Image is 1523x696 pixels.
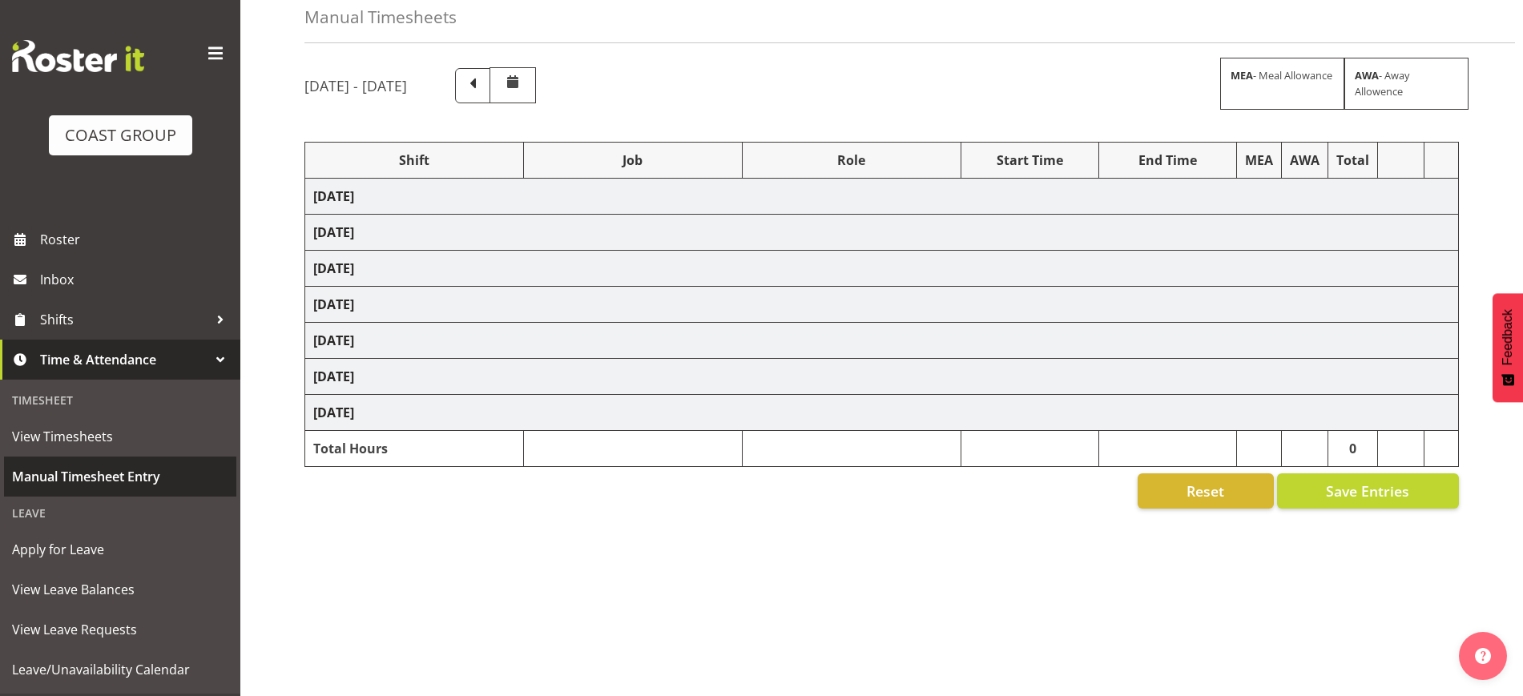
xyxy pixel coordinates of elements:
div: Shift [313,151,515,170]
td: [DATE] [305,179,1459,215]
td: [DATE] [305,395,1459,431]
span: Leave/Unavailability Calendar [12,658,228,682]
strong: MEA [1231,68,1253,82]
a: Leave/Unavailability Calendar [4,650,236,690]
img: help-xxl-2.png [1475,648,1491,664]
strong: AWA [1355,68,1379,82]
td: [DATE] [305,287,1459,323]
div: - Meal Allowance [1220,58,1344,109]
a: Manual Timesheet Entry [4,457,236,497]
td: [DATE] [305,215,1459,251]
td: [DATE] [305,323,1459,359]
div: - Away Allowence [1344,58,1469,109]
div: Role [751,151,953,170]
span: Inbox [40,268,232,292]
div: Start Time [969,151,1090,170]
h4: Manual Timesheets [304,8,457,26]
div: Job [532,151,734,170]
h5: [DATE] - [DATE] [304,77,407,95]
div: COAST GROUP [65,123,176,147]
div: MEA [1245,151,1273,170]
span: Apply for Leave [12,537,228,561]
a: View Leave Requests [4,610,236,650]
button: Reset [1138,473,1274,509]
td: 0 [1328,431,1378,467]
button: Save Entries [1277,473,1459,509]
a: Apply for Leave [4,529,236,569]
a: View Timesheets [4,416,236,457]
span: Reset [1187,481,1224,501]
span: View Timesheets [12,424,228,449]
span: Feedback [1501,309,1515,365]
td: [DATE] [305,251,1459,287]
img: Rosterit website logo [12,40,144,72]
span: Save Entries [1326,481,1409,501]
span: View Leave Requests [12,618,228,642]
a: View Leave Balances [4,569,236,610]
button: Feedback - Show survey [1493,293,1523,402]
div: Total [1336,151,1369,170]
td: [DATE] [305,359,1459,395]
td: Total Hours [305,431,524,467]
span: View Leave Balances [12,577,228,601]
div: Timesheet [4,384,236,416]
div: End Time [1107,151,1228,170]
span: Shifts [40,308,208,332]
div: Leave [4,497,236,529]
div: AWA [1290,151,1320,170]
span: Manual Timesheet Entry [12,465,228,489]
span: Roster [40,227,232,251]
span: Time & Attendance [40,348,208,372]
